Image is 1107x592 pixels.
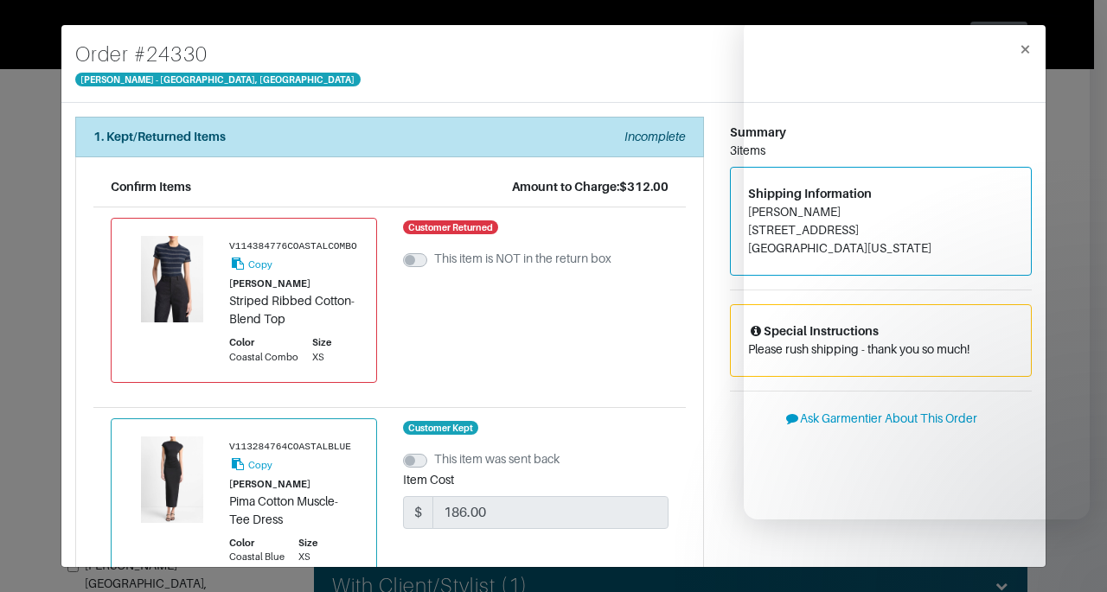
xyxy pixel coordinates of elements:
[229,493,359,529] div: Pima Cotton Muscle-Tee Dress
[75,73,361,86] span: [PERSON_NAME] - [GEOGRAPHIC_DATA], [GEOGRAPHIC_DATA]
[229,254,273,274] button: Copy
[229,455,273,474] button: Copy
[403,496,433,529] span: $
[129,436,215,523] img: Product
[434,250,611,268] label: This item is NOT in the return box
[248,460,272,470] small: Copy
[1048,533,1090,575] iframe: Intercom live chat
[75,39,361,70] h4: Order # 24330
[129,236,215,322] img: Product
[730,124,1032,142] div: Summary
[403,471,454,489] label: Item Cost
[730,405,1032,432] button: Ask Garmentier About This Order
[403,421,479,435] span: Customer Kept
[298,536,317,551] div: Size
[229,350,298,365] div: Coastal Combo
[730,142,1032,160] div: 3 items
[248,259,272,270] small: Copy
[229,335,298,350] div: Color
[434,450,560,468] label: This item was sent back
[93,130,226,143] strong: 1. Kept/Returned Items
[229,536,285,551] div: Color
[111,178,191,196] div: Confirm Items
[403,220,499,234] span: Customer Returned
[312,335,331,350] div: Size
[512,178,669,196] div: Amount to Charge: $312.00
[229,479,310,489] small: [PERSON_NAME]
[624,130,686,143] em: Incomplete
[229,278,310,289] small: [PERSON_NAME]
[229,241,357,251] small: V114384776COASTALCOMBO
[229,550,285,564] div: Coastal Blue
[744,17,1090,519] iframe: Intercom live chat
[312,350,331,365] div: XS
[229,442,351,452] small: V113284764COASTALBLUE
[229,292,359,328] div: Striped Ribbed Cotton-Blend Top
[298,550,317,564] div: XS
